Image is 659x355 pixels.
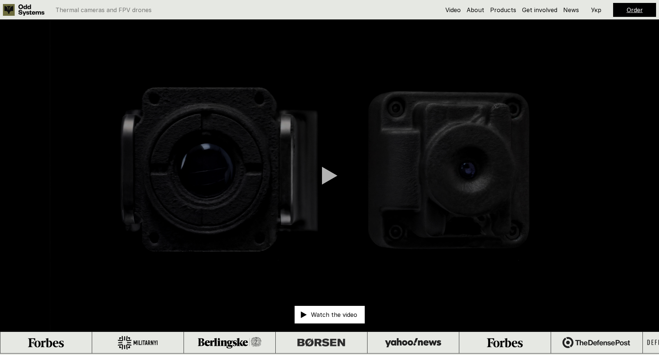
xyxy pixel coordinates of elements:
[522,6,557,14] a: Get involved
[627,6,643,14] a: Order
[490,6,516,14] a: Products
[591,7,601,13] p: Укр
[467,6,484,14] a: About
[55,7,152,13] p: Thermal cameras and FPV drones
[445,6,461,14] a: Video
[311,312,357,318] p: Watch the video
[563,6,579,14] a: News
